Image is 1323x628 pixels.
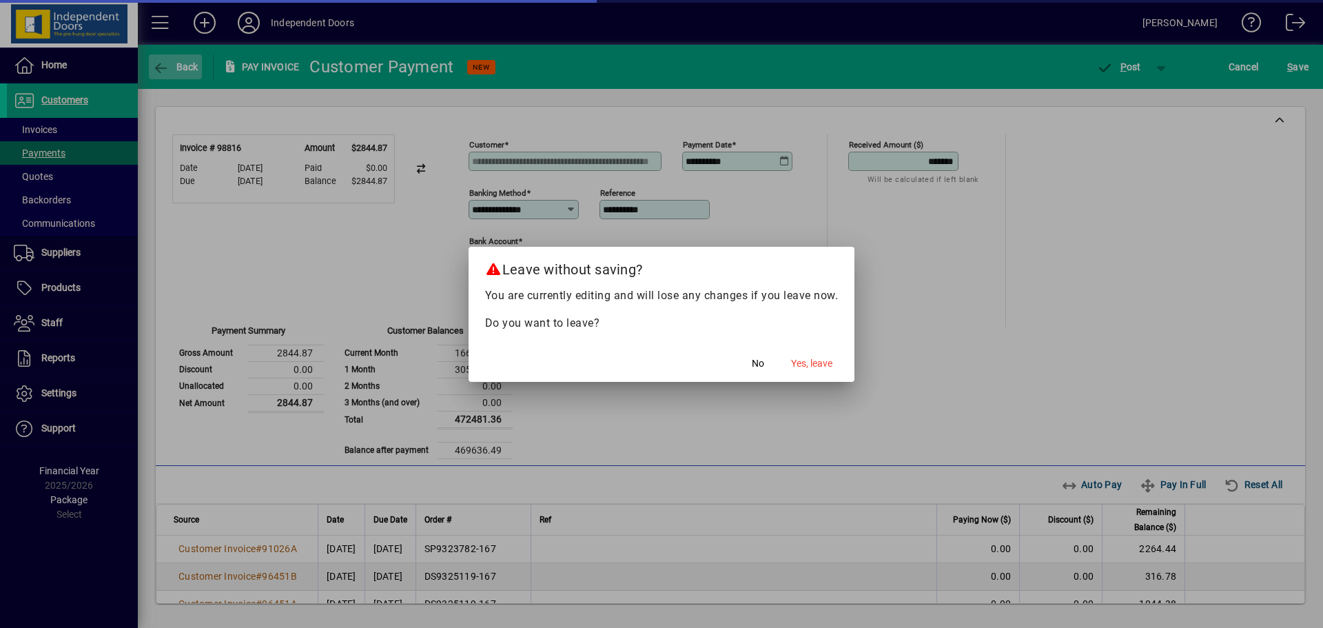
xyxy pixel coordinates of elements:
[791,356,832,371] span: Yes, leave
[469,247,855,287] h2: Leave without saving?
[736,352,780,376] button: No
[786,352,838,376] button: Yes, leave
[752,356,764,371] span: No
[485,315,839,332] p: Do you want to leave?
[485,287,839,304] p: You are currently editing and will lose any changes if you leave now.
